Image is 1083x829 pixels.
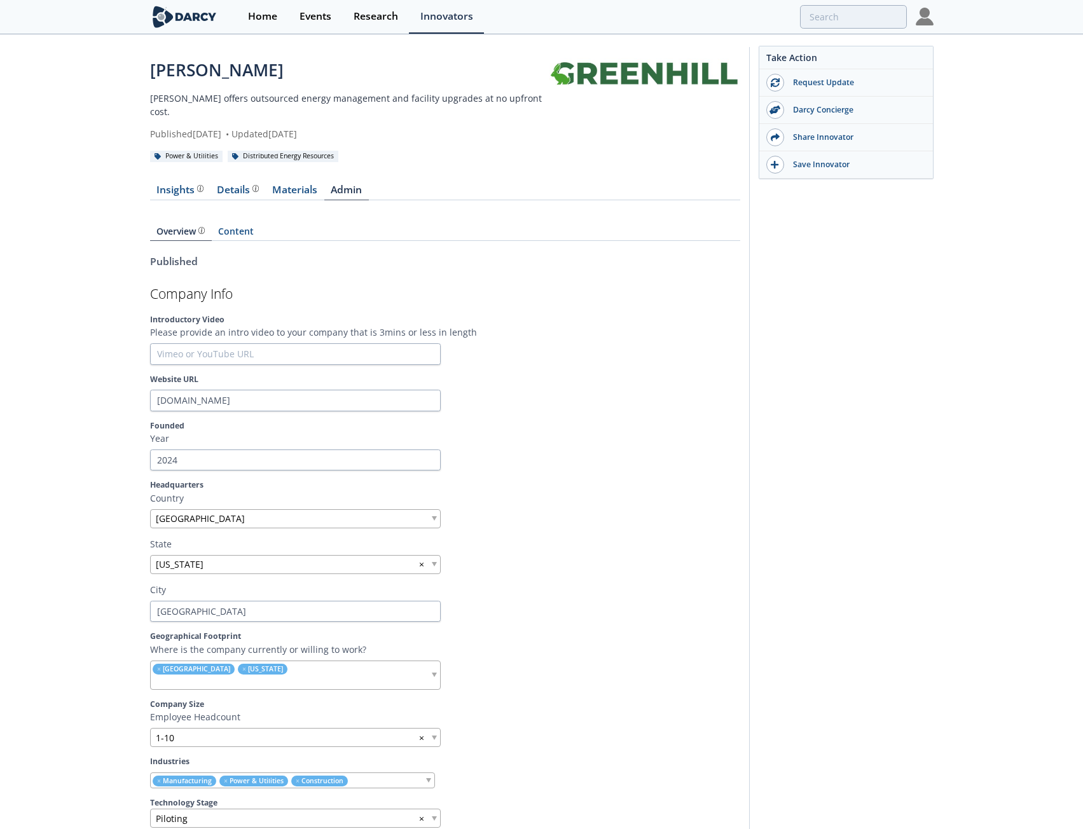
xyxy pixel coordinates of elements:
input: Founded [150,449,441,471]
label: Introductory Video [150,314,740,325]
span: remove element [157,776,161,785]
div: [GEOGRAPHIC_DATA] [150,509,441,528]
p: Year [150,432,740,445]
div: Published [DATE] Updated [DATE] [150,127,549,140]
a: Insights [150,185,210,200]
span: remove element [157,664,161,673]
img: information.svg [198,227,205,234]
div: Piloting × [150,809,441,828]
p: State [150,537,740,551]
div: Power & Utilities [150,151,223,162]
div: Darcy Concierge [784,104,927,116]
span: remove element [224,776,228,785]
label: Industries [150,756,435,767]
input: Website URL [150,390,441,411]
label: Website URL [150,374,740,385]
p: Where is the company currently or willing to work? [150,643,740,656]
a: Content [212,227,261,241]
div: Details [217,185,259,195]
div: Published [150,254,740,270]
span: [US_STATE] [156,558,203,571]
label: Founded [150,420,740,432]
span: [GEOGRAPHIC_DATA] [163,664,230,673]
p: Employee Headcount [150,710,740,723]
div: Overview [156,227,205,236]
a: Admin [324,185,369,200]
div: [PERSON_NAME] [150,58,549,83]
span: Construction [301,776,343,785]
p: Country [150,491,740,505]
h2: Company Info [150,287,740,301]
span: Manufacturing [163,776,212,785]
div: Share Innovator [784,132,927,143]
span: Piloting [156,812,188,825]
input: Headquarters City [150,601,441,622]
div: Save Innovator [784,159,927,170]
div: Insights [156,185,203,195]
label: Technology Stage [150,797,740,809]
img: logo-wide.svg [150,6,219,28]
input: Vimeo or YouTube URL [150,343,441,365]
button: Save Innovator [759,151,933,179]
div: Research [354,11,398,22]
span: 1-10 [156,731,174,744]
div: [US_STATE] × [150,555,441,574]
span: [GEOGRAPHIC_DATA] [156,512,245,525]
span: × [419,812,424,825]
div: Innovators [420,11,473,22]
a: Overview [150,227,212,241]
label: Company Size [150,699,740,710]
span: [US_STATE] [248,664,283,673]
a: Details [210,185,266,200]
div: remove element Manufacturing remove element Power & Utilities remove element Construction [150,772,435,788]
span: × [419,558,424,571]
span: × [419,731,424,744]
img: Profile [916,8,934,25]
div: Distributed Energy Resources [228,151,339,162]
iframe: chat widget [1030,778,1070,816]
label: Headquarters [150,479,740,491]
p: Please provide an intro video to your company that is 3mins or less in length [150,325,740,339]
a: Materials [266,185,324,200]
img: information.svg [252,185,259,192]
span: Power & Utilities [230,776,284,785]
p: [PERSON_NAME] offers outsourced energy management and facility upgrades at no upfront cost. [150,92,549,118]
span: remove element [296,776,300,785]
input: Advanced Search [800,5,907,29]
div: 1-10 × [150,728,441,747]
p: City [150,583,740,596]
span: • [224,128,231,140]
label: Geographical Footprint [150,631,740,642]
div: Events [300,11,331,22]
div: Request Update [784,77,927,88]
img: information.svg [197,185,204,192]
span: remove element [242,664,246,673]
div: Home [248,11,277,22]
div: Take Action [759,51,933,69]
div: remove element [GEOGRAPHIC_DATA] remove element [US_STATE] [150,661,441,690]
